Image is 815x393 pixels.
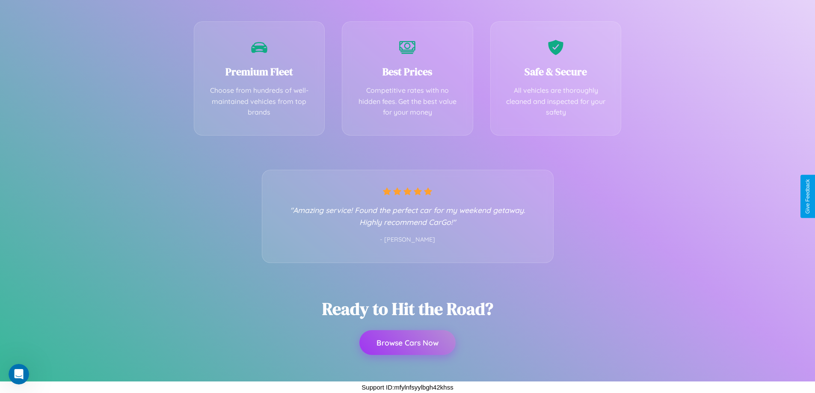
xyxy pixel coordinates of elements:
[504,85,608,118] p: All vehicles are thoroughly cleaned and inspected for your safety
[279,204,536,228] p: "Amazing service! Found the perfect car for my weekend getaway. Highly recommend CarGo!"
[355,65,460,79] h3: Best Prices
[207,65,312,79] h3: Premium Fleet
[504,65,608,79] h3: Safe & Secure
[359,330,456,355] button: Browse Cars Now
[805,179,811,214] div: Give Feedback
[279,234,536,245] p: - [PERSON_NAME]
[322,297,493,320] h2: Ready to Hit the Road?
[9,364,29,384] iframe: Intercom live chat
[207,85,312,118] p: Choose from hundreds of well-maintained vehicles from top brands
[362,381,453,393] p: Support ID: mfylnfsyylbgh42khss
[355,85,460,118] p: Competitive rates with no hidden fees. Get the best value for your money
